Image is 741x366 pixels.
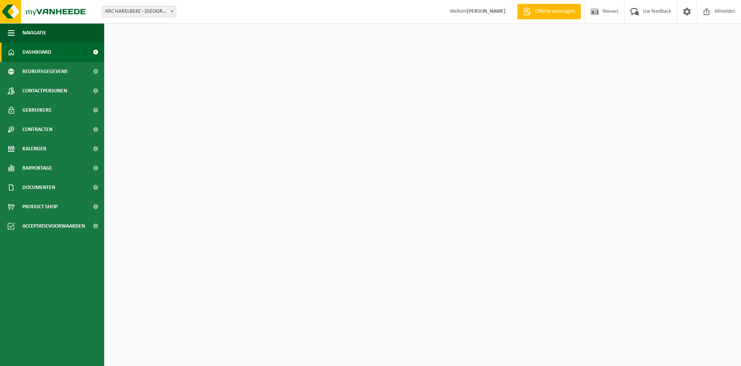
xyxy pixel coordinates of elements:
span: Rapportage [22,158,52,178]
span: KRC HARELBEKE - HARELBEKE [102,6,176,17]
strong: [PERSON_NAME] [467,9,506,14]
span: Kalender [22,139,46,158]
span: Documenten [22,178,55,197]
span: Gebruikers [22,100,51,120]
span: Dashboard [22,43,51,62]
span: Contactpersonen [22,81,67,100]
span: Offerte aanvragen [533,8,577,15]
span: Acceptatievoorwaarden [22,216,85,236]
span: Contracten [22,120,52,139]
span: Navigatie [22,23,46,43]
a: Offerte aanvragen [517,4,581,19]
span: Bedrijfsgegevens [22,62,68,81]
span: Product Shop [22,197,58,216]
